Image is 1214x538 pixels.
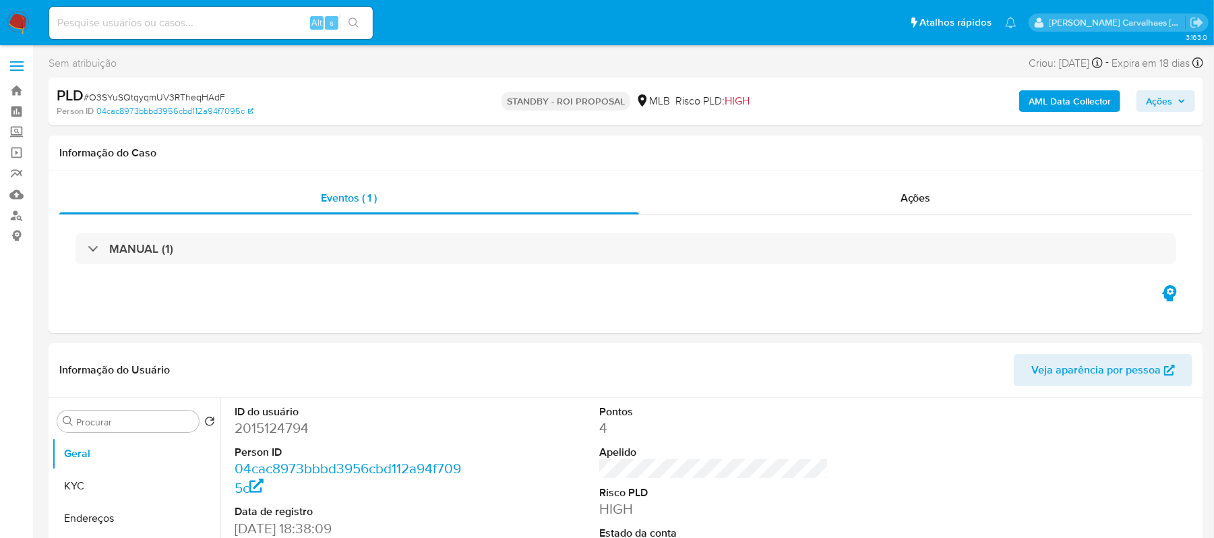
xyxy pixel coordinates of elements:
dd: HIGH [599,500,829,518]
button: Ações [1136,90,1195,112]
button: Procurar [63,416,73,427]
dd: 2015124794 [235,419,464,438]
button: KYC [52,470,220,502]
span: Atalhos rápidos [919,16,992,30]
a: Notificações [1005,17,1016,28]
b: PLD [57,84,84,106]
button: Veja aparência por pessoa [1014,354,1192,386]
p: STANDBY - ROI PROPOSAL [502,92,630,111]
span: HIGH [725,93,750,109]
div: MLB [636,94,670,109]
span: s [330,16,334,29]
dt: Apelido [599,445,829,460]
button: Geral [52,438,220,470]
dt: ID do usuário [235,405,464,419]
span: Eventos ( 1 ) [321,190,377,206]
button: Endereços [52,502,220,535]
span: - [1105,54,1109,72]
h1: Informação do Usuário [59,363,170,377]
span: Veja aparência por pessoa [1031,354,1161,386]
dt: Data de registro [235,504,464,519]
span: Alt [311,16,322,29]
b: Person ID [57,105,94,117]
span: # O3SYuSQtqyqmUV3RTheqHAdF [84,90,225,104]
span: Ações [901,190,931,206]
a: Sair [1190,16,1204,30]
span: Risco PLD: [675,94,750,109]
span: Expira em 18 dias [1112,56,1190,71]
button: AML Data Collector [1019,90,1120,112]
input: Pesquise usuários ou casos... [49,14,373,32]
a: 04cac8973bbbd3956cbd112a94f7095c [96,105,253,117]
p: sara.carvalhaes@mercadopago.com.br [1050,16,1186,29]
h1: Informação do Caso [59,146,1192,160]
span: Ações [1146,90,1172,112]
input: Procurar [76,416,193,428]
h3: MANUAL (1) [109,241,173,256]
dt: Person ID [235,445,464,460]
button: search-icon [340,13,367,32]
b: AML Data Collector [1029,90,1111,112]
dd: 4 [599,419,829,438]
div: Criou: [DATE] [1029,54,1103,72]
dd: [DATE] 18:38:09 [235,519,464,538]
dt: Risco PLD [599,485,829,500]
a: 04cac8973bbbd3956cbd112a94f7095c [235,458,461,497]
div: MANUAL (1) [75,233,1176,264]
button: Retornar ao pedido padrão [204,416,215,431]
span: Sem atribuição [49,56,117,71]
dt: Pontos [599,405,829,419]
